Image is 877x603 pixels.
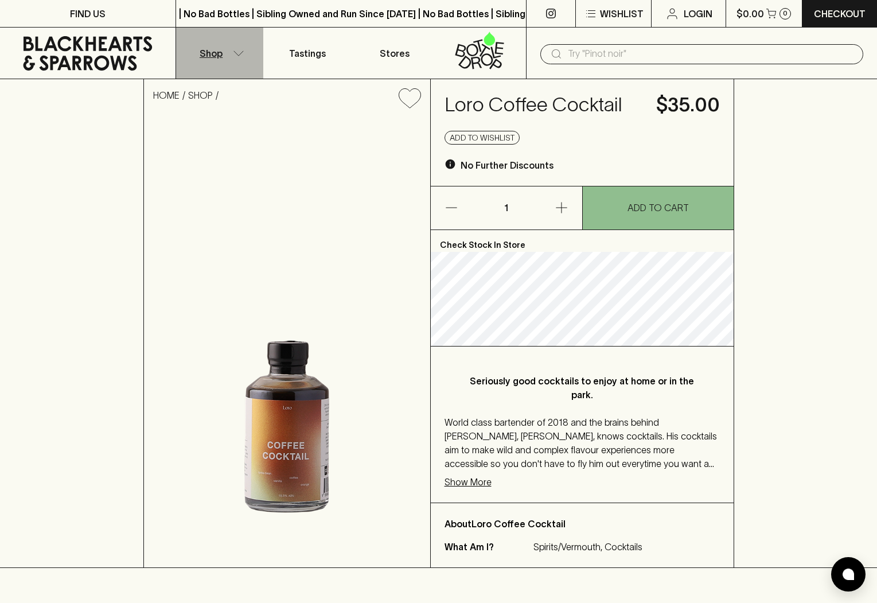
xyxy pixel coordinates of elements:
[656,93,720,117] h4: $35.00
[380,46,410,60] p: Stores
[394,84,426,113] button: Add to wishlist
[431,230,734,252] p: Check Stock In Store
[351,28,439,79] a: Stores
[533,540,642,554] p: Spirits/Vermouth, Cocktails
[783,10,788,17] p: 0
[188,90,213,100] a: SHOP
[583,186,734,229] button: ADD TO CART
[153,90,180,100] a: HOME
[493,186,520,229] p: 1
[445,475,492,489] p: Show More
[814,7,866,21] p: Checkout
[263,28,351,79] a: Tastings
[445,93,642,117] h4: Loro Coffee Cocktail
[144,118,430,567] img: 25045.png
[600,7,644,21] p: Wishlist
[568,45,854,63] input: Try "Pinot noir"
[289,46,326,60] p: Tastings
[461,158,554,172] p: No Further Discounts
[176,28,264,79] button: Shop
[467,374,697,402] p: Seriously good cocktails to enjoy at home or in the park.
[627,201,689,215] p: ADD TO CART
[843,569,854,580] img: bubble-icon
[445,131,520,145] button: Add to wishlist
[684,7,712,21] p: Login
[736,7,764,21] p: $0.00
[445,415,720,470] p: World class bartender of 2018 and the brains behind [PERSON_NAME], [PERSON_NAME], knows cocktails...
[200,46,223,60] p: Shop
[445,517,720,531] p: About Loro Coffee Cocktail
[445,540,531,554] p: What Am I?
[70,7,106,21] p: FIND US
